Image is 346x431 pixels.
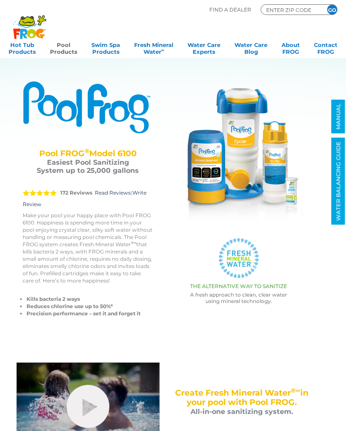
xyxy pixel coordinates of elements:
[291,387,300,394] sup: ®∞
[23,189,57,196] span: 5
[134,39,173,56] a: Fresh MineralWater∞
[188,39,220,56] a: Water CareExperts
[281,39,300,56] a: AboutFROG
[33,158,142,175] h3: Easiest Pool Sanitizing System up to 25,000 gallons
[23,189,147,207] a: Write Review
[26,310,153,317] li: Precision performance – set it and forget it
[161,48,164,52] sup: ∞
[50,39,77,56] a: PoolProducts
[235,39,267,56] a: Water CareBlog
[26,303,153,310] li: Reduces chlorine use up to 50%*
[60,189,92,196] strong: 172 Reviews
[23,212,153,284] p: Make your pool your happy place with Pool FROG 6100. Happiness is spending more time in your pool...
[95,189,131,196] a: Read Reviews
[191,408,293,416] span: All-in-one sanitizing system.
[175,388,308,407] span: Create Fresh Mineral Water in your pool with Pool FROG.
[331,100,345,134] a: MANUAL
[33,149,142,158] h2: Pool FROG Model 6100
[167,283,311,289] h3: THE ALTERNATIVE WAY TO SANITIZE
[23,178,153,212] div: |
[327,5,337,15] input: GO
[91,39,120,56] a: Swim SpaProducts
[9,39,36,56] a: Hot TubProducts
[209,4,251,15] p: Find A Dealer
[314,39,337,56] a: ContactFROG
[23,81,153,134] img: Product Logo
[131,240,136,245] sup: ®∞
[26,295,153,303] li: Kills bacteria 2 ways
[85,147,89,155] sup: ®
[331,138,345,225] a: WATER BALANCING GUIDE
[167,291,311,304] p: A fresh approach to clean, clear water using mineral technology.
[9,4,51,39] img: Frog Products Logo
